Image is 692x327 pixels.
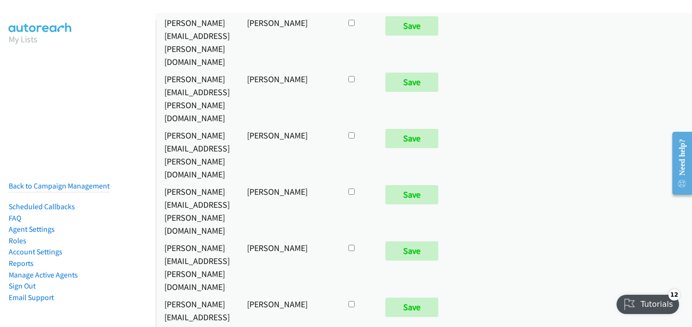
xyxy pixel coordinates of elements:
a: Back to Campaign Management [9,181,110,190]
td: [PERSON_NAME] [238,183,338,239]
td: [PERSON_NAME] [238,14,338,70]
td: [PERSON_NAME][EMAIL_ADDRESS][PERSON_NAME][DOMAIN_NAME] [156,14,238,70]
a: Account Settings [9,247,62,256]
a: Email Support [9,293,54,302]
a: Reports [9,259,34,268]
input: Save [385,16,438,36]
input: Save [385,185,438,204]
a: FAQ [9,214,21,223]
a: Agent Settings [9,225,55,234]
iframe: Resource Center [665,125,692,201]
td: [PERSON_NAME] [238,126,338,183]
input: Save [385,298,438,317]
td: [PERSON_NAME] [238,70,338,126]
input: Save [385,241,438,261]
td: [PERSON_NAME][EMAIL_ADDRESS][PERSON_NAME][DOMAIN_NAME] [156,239,238,295]
td: [PERSON_NAME][EMAIL_ADDRESS][PERSON_NAME][DOMAIN_NAME] [156,70,238,126]
td: [PERSON_NAME][EMAIL_ADDRESS][PERSON_NAME][DOMAIN_NAME] [156,183,238,239]
iframe: Checklist [611,285,685,320]
a: My Lists [9,34,37,45]
a: Scheduled Callbacks [9,202,75,211]
td: [PERSON_NAME][EMAIL_ADDRESS][PERSON_NAME][DOMAIN_NAME] [156,126,238,183]
a: Manage Active Agents [9,270,78,279]
input: Save [385,129,438,148]
a: Roles [9,236,26,245]
a: Sign Out [9,281,36,290]
input: Save [385,73,438,92]
td: [PERSON_NAME] [238,239,338,295]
